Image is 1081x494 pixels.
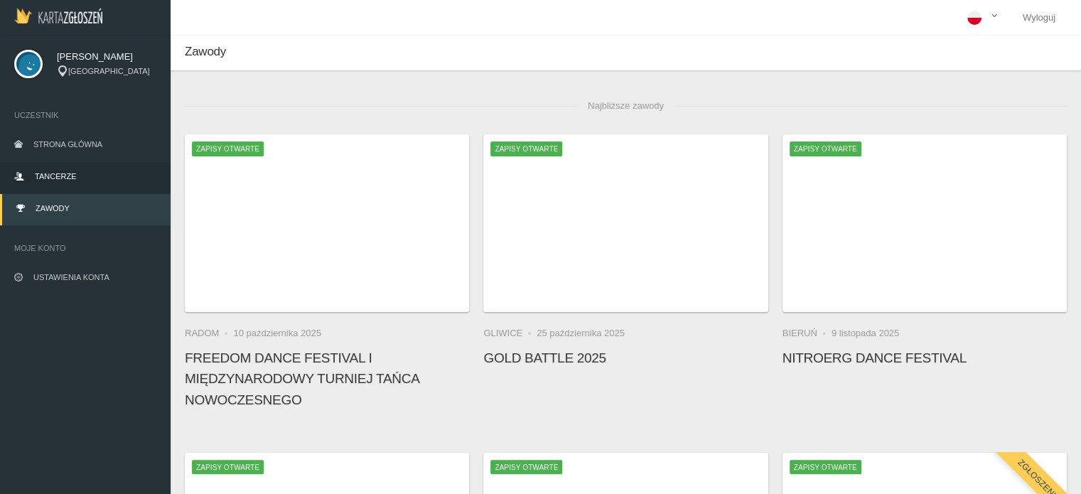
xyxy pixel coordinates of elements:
[576,92,675,120] span: Najbliższe zawody
[483,134,768,312] a: Gold Battle 2025Zapisy otwarte
[185,348,469,410] h4: FREEDOM DANCE FESTIVAL I Międzynarodowy Turniej Tańca Nowoczesnego
[233,326,321,340] li: 10 października 2025
[537,326,625,340] li: 25 października 2025
[782,134,1067,312] img: NitroErg Dance Festival
[483,348,768,368] h4: Gold Battle 2025
[14,108,156,122] span: Uczestnik
[782,326,832,340] li: Bieruń
[790,460,861,474] span: Zapisy otwarte
[57,50,156,64] span: [PERSON_NAME]
[490,460,562,474] span: Zapisy otwarte
[832,326,899,340] li: 9 listopada 2025
[33,273,109,281] span: Ustawienia konta
[490,141,562,156] span: Zapisy otwarte
[57,65,156,77] div: [GEOGRAPHIC_DATA]
[782,134,1067,312] a: NitroErg Dance FestivalZapisy otwarte
[483,134,768,312] img: Gold Battle 2025
[185,326,233,340] li: Radom
[14,8,102,23] img: Logo
[790,141,861,156] span: Zapisy otwarte
[36,204,70,213] span: Zawody
[782,348,1067,368] h4: NitroErg Dance Festival
[33,140,102,149] span: Strona główna
[14,241,156,255] span: Moje konto
[192,141,264,156] span: Zapisy otwarte
[35,172,76,181] span: Tancerze
[185,134,469,312] img: FREEDOM DANCE FESTIVAL I Międzynarodowy Turniej Tańca Nowoczesnego
[192,460,264,474] span: Zapisy otwarte
[14,50,43,78] img: svg
[483,326,537,340] li: Gliwice
[185,45,226,58] span: Zawody
[185,134,469,312] a: FREEDOM DANCE FESTIVAL I Międzynarodowy Turniej Tańca NowoczesnegoZapisy otwarte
